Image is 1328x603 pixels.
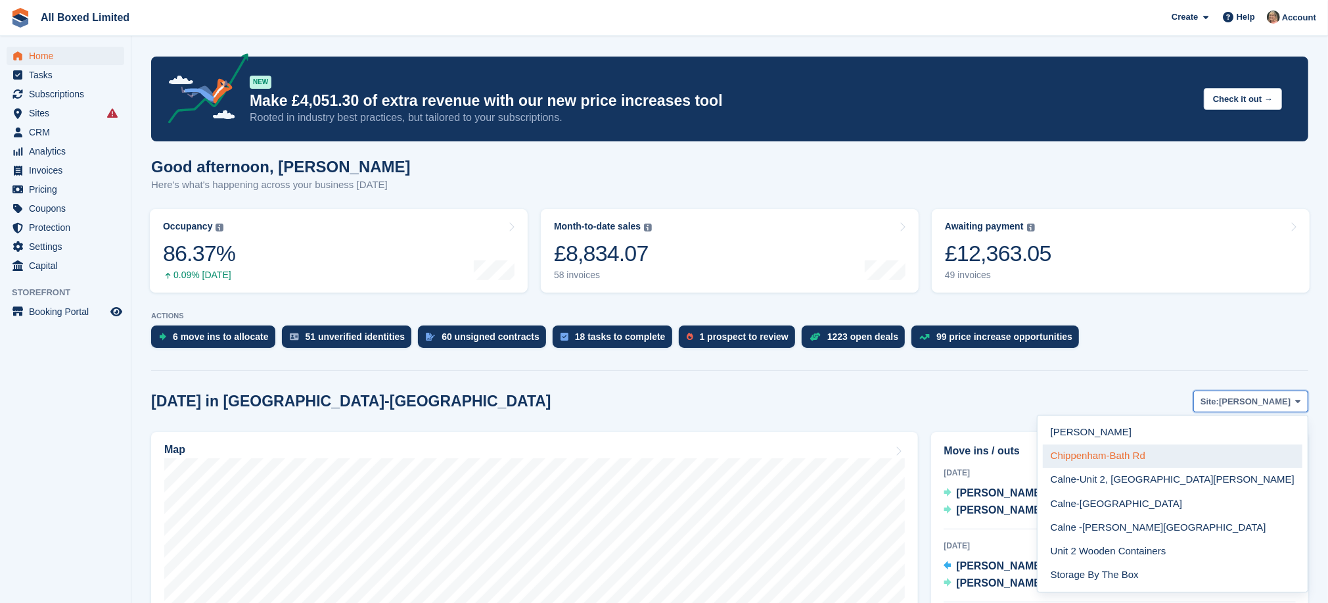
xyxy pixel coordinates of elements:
[561,333,568,341] img: task-75834270c22a3079a89374b754ae025e5fb1db73e45f91037f5363f120a921f8.svg
[1043,445,1302,468] a: Chippenham-Bath Rd
[250,91,1193,110] p: Make £4,051.30 of extra revenue with our new price increases tool
[1043,492,1302,516] a: Calne-[GEOGRAPHIC_DATA]
[1043,563,1302,587] a: Storage By The Box
[1172,11,1198,24] span: Create
[7,180,124,199] a: menu
[700,331,789,342] div: 1 prospect to review
[108,304,124,320] a: Preview store
[7,218,124,237] a: menu
[1193,391,1308,412] button: Site: [PERSON_NAME]
[7,161,124,180] a: menu
[687,333,693,341] img: prospect-51fa495bee0391a8d652442698ab0144808aea92771e9ea1ae160a38d050c398.svg
[1237,11,1255,24] span: Help
[29,104,108,122] span: Sites
[29,123,108,141] span: CRM
[911,326,1086,354] a: 99 price increase opportunities
[29,199,108,218] span: Coupons
[956,560,1044,571] span: [PERSON_NAME]
[945,221,1024,232] div: Awaiting payment
[151,178,411,193] p: Here's what's happening across your business [DATE]
[956,487,1044,498] span: [PERSON_NAME]
[159,333,166,341] img: move_ins_to_allocate_icon-fdf77a2bb77ea45bf5b3d319d69a93e2d87916cf1d5bf7949dd705db3b84f3ca.svg
[442,331,539,342] div: 60 unsigned contracts
[554,270,652,281] div: 58 invoices
[29,237,108,256] span: Settings
[802,326,911,354] a: 1223 open deals
[216,224,223,231] img: icon-info-grey-7440780725fd019a000dd9b08b2336e03edf1995a4989e88bcd33f0948082b44.svg
[173,331,269,342] div: 6 move ins to allocate
[29,66,108,84] span: Tasks
[944,443,1296,459] h2: Move ins / outs
[1267,11,1280,24] img: Sandie Mills
[553,326,679,354] a: 18 tasks to complete
[163,240,235,267] div: 86.37%
[7,256,124,275] a: menu
[1201,395,1219,408] span: Site:
[945,240,1051,267] div: £12,363.05
[1043,516,1302,539] a: Calne -[PERSON_NAME][GEOGRAPHIC_DATA]
[29,302,108,321] span: Booking Portal
[1219,395,1291,408] span: [PERSON_NAME]
[944,467,1296,479] div: [DATE]
[945,270,1051,281] div: 49 invoices
[944,485,1077,502] a: [PERSON_NAME] MA024
[7,199,124,218] a: menu
[418,326,553,354] a: 60 unsigned contracts
[7,302,124,321] a: menu
[107,108,118,118] i: Smart entry sync failures have occurred
[936,331,1072,342] div: 99 price increase opportunities
[575,331,666,342] div: 18 tasks to complete
[944,540,1296,552] div: [DATE]
[151,158,411,176] h1: Good afternoon, [PERSON_NAME]
[541,209,919,293] a: Month-to-date sales £8,834.07 58 invoices
[7,85,124,103] a: menu
[29,256,108,275] span: Capital
[7,237,124,256] a: menu
[1043,421,1302,445] a: [PERSON_NAME]
[810,332,821,341] img: deal-1b604bf984904fb50ccaf53a9ad4b4a5d6e5aea283cecdc64d6e3604feb123c2.svg
[944,502,1077,519] a: [PERSON_NAME] MB045
[554,240,652,267] div: £8,834.07
[163,221,212,232] div: Occupancy
[151,312,1308,320] p: ACTIONS
[7,142,124,160] a: menu
[29,85,108,103] span: Subscriptions
[1027,224,1035,231] img: icon-info-grey-7440780725fd019a000dd9b08b2336e03edf1995a4989e88bcd33f0948082b44.svg
[679,326,802,354] a: 1 prospect to review
[282,326,419,354] a: 51 unverified identities
[29,180,108,199] span: Pricing
[1282,11,1316,24] span: Account
[157,53,249,128] img: price-adjustments-announcement-icon-8257ccfd72463d97f412b2fc003d46551f7dbcb40ab6d574587a9cd5c0d94...
[250,76,271,89] div: NEW
[956,504,1044,516] span: [PERSON_NAME]
[944,558,1077,575] a: [PERSON_NAME] MB063
[306,331,405,342] div: 51 unverified identities
[1043,468,1302,492] a: Calne-Unit 2, [GEOGRAPHIC_DATA][PERSON_NAME]
[7,104,124,122] a: menu
[12,286,131,299] span: Storefront
[290,333,299,341] img: verify_identity-adf6edd0f0f0b5bbfe63781bf79b02c33cf7c696d77639b501bdc392416b5a36.svg
[164,444,185,456] h2: Map
[932,209,1310,293] a: Awaiting payment £12,363.05 49 invoices
[554,221,641,232] div: Month-to-date sales
[150,209,528,293] a: Occupancy 86.37% 0.09% [DATE]
[35,7,135,28] a: All Boxed Limited
[919,334,930,340] img: price_increase_opportunities-93ffe204e8149a01c8c9dc8f82e8f89637d9d84a8eef4429ea346261dce0b2c0.svg
[426,333,435,341] img: contract_signature_icon-13c848040528278c33f63329250d36e43548de30e8caae1d1a13099fd9432cc5.svg
[7,47,124,65] a: menu
[151,326,282,354] a: 6 move ins to allocate
[29,161,108,180] span: Invoices
[7,123,124,141] a: menu
[29,142,108,160] span: Analytics
[7,66,124,84] a: menu
[11,8,30,28] img: stora-icon-8386f47178a22dfd0bd8f6a31ec36ba5ce8667c1dd55bd0f319d3a0aa187defe.svg
[151,393,551,410] h2: [DATE] in [GEOGRAPHIC_DATA]-[GEOGRAPHIC_DATA]
[944,575,1077,592] a: [PERSON_NAME] MB013
[250,110,1193,125] p: Rooted in industry best practices, but tailored to your subscriptions.
[29,47,108,65] span: Home
[1204,88,1282,110] button: Check it out →
[1043,539,1302,563] a: Unit 2 Wooden Containers
[827,331,898,342] div: 1223 open deals
[644,224,652,231] img: icon-info-grey-7440780725fd019a000dd9b08b2336e03edf1995a4989e88bcd33f0948082b44.svg
[956,577,1044,589] span: [PERSON_NAME]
